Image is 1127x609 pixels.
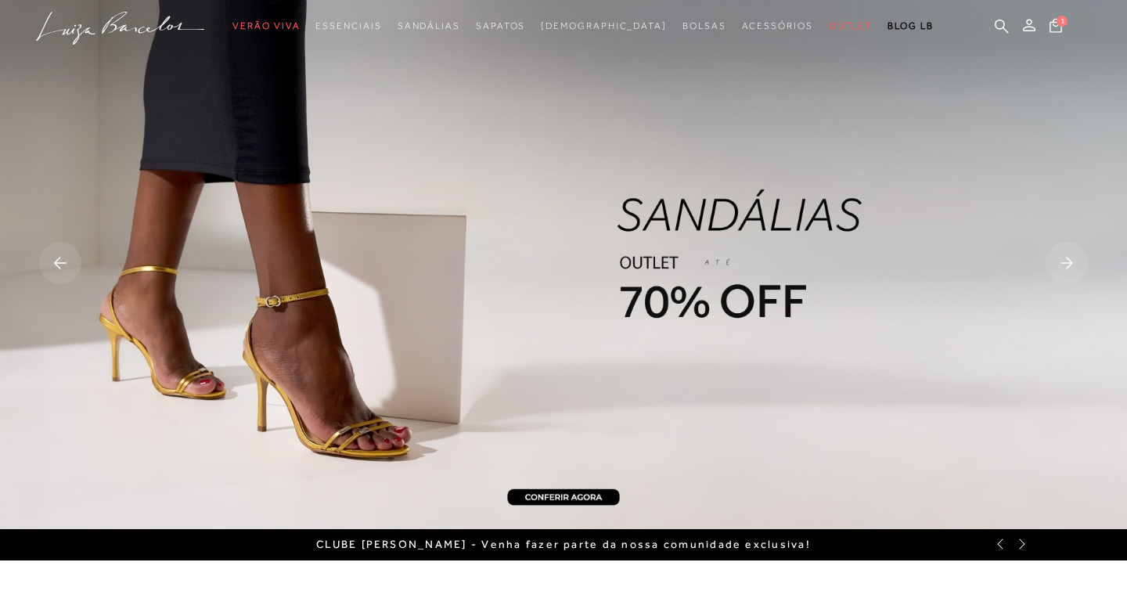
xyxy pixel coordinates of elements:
span: [DEMOGRAPHIC_DATA] [541,20,667,31]
a: CLUBE [PERSON_NAME] - Venha fazer parte da nossa comunidade exclusiva! [316,538,811,550]
a: categoryNavScreenReaderText [476,12,525,41]
button: 1 [1045,17,1067,38]
a: categoryNavScreenReaderText [742,12,813,41]
span: Bolsas [682,20,726,31]
span: 1 [1057,16,1068,27]
span: Sapatos [476,20,525,31]
span: Acessórios [742,20,813,31]
a: categoryNavScreenReaderText [398,12,460,41]
a: categoryNavScreenReaderText [315,12,381,41]
a: categoryNavScreenReaderText [232,12,300,41]
span: Verão Viva [232,20,300,31]
a: categoryNavScreenReaderText [829,12,873,41]
a: BLOG LB [888,12,933,41]
span: Outlet [829,20,873,31]
span: Essenciais [315,20,381,31]
a: noSubCategoriesText [541,12,667,41]
span: Sandálias [398,20,460,31]
a: categoryNavScreenReaderText [682,12,726,41]
span: BLOG LB [888,20,933,31]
